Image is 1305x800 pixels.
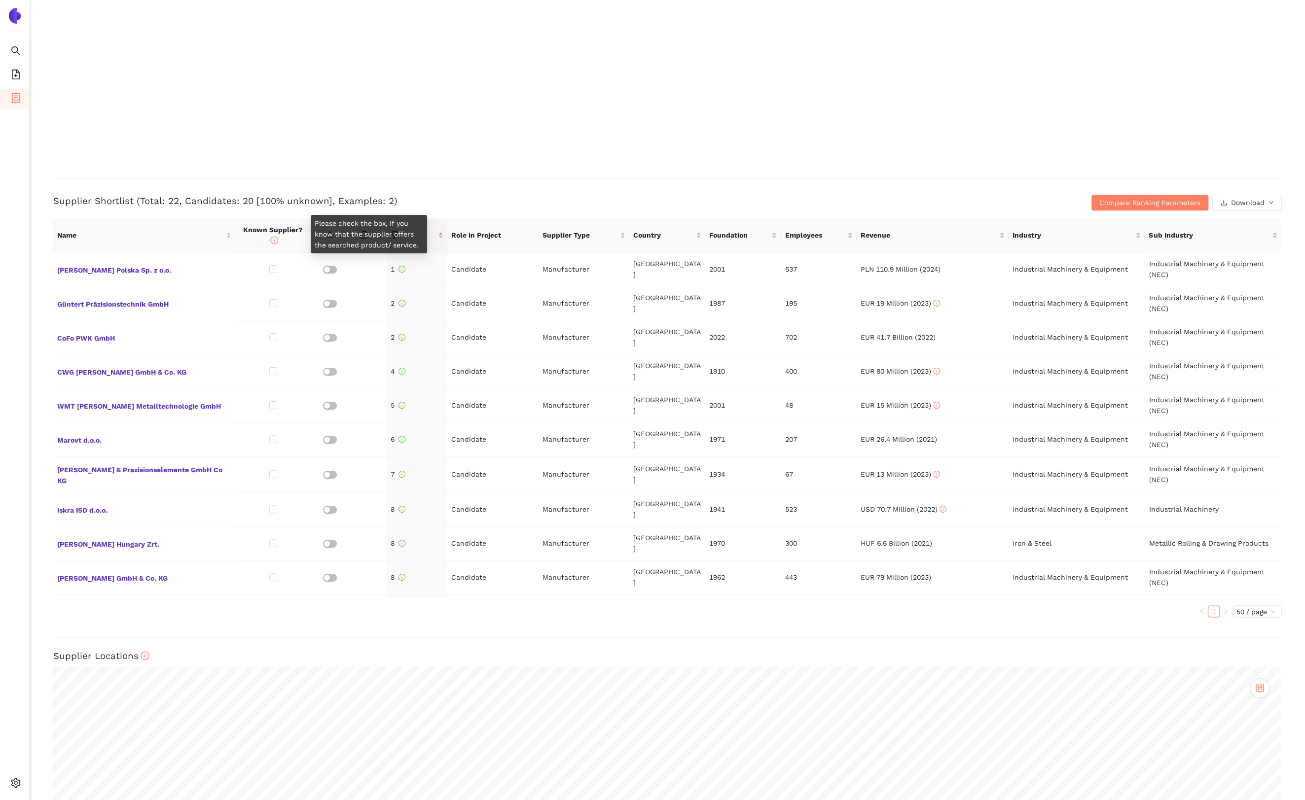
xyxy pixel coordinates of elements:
[539,422,629,456] td: Manufacturer
[1145,320,1281,354] td: Industrial Machinery & Equipment (NEC)
[933,402,940,409] span: info-circle
[399,300,405,307] span: info-circle
[539,492,629,526] td: Manufacturer
[447,422,538,456] td: Candidate
[861,505,946,513] span: USD 70.7 Million (2022)
[1145,560,1281,594] td: Industrial Machinery & Equipment (NEC)
[1145,388,1281,422] td: Industrial Machinery & Equipment (NEC)
[629,526,705,560] td: [GEOGRAPHIC_DATA]
[399,436,405,443] span: info-circle
[1099,197,1200,208] span: Compare Ranking Parameters
[1149,230,1270,241] span: Sub Industry
[1009,560,1145,594] td: Industrial Machinery & Equipment
[933,300,940,307] span: info-circle
[709,230,770,241] span: Foundation
[539,594,629,628] td: Manufacturer
[57,230,224,241] span: Name
[11,66,21,86] span: file-add
[1269,200,1273,206] span: down
[1220,605,1232,617] li: Next Page
[141,651,150,661] span: info-circle
[399,471,405,478] span: info-circle
[1009,456,1145,492] td: Industrial Machinery & Equipment
[447,594,538,628] td: Candidate
[539,354,629,388] td: Manufacturer
[447,456,538,492] td: Candidate
[1145,456,1281,492] td: Industrial Machinery & Equipment (NEC)
[1009,252,1145,286] td: Industrial Machinery & Equipment
[1145,286,1281,320] td: Industrial Machinery & Equipment (NEC)
[391,505,405,513] span: 8
[270,236,278,244] span: info-circle
[705,252,781,286] td: 2001
[1145,526,1281,560] td: Metallic Rolling & Drawing Products
[539,252,629,286] td: Manufacturer
[629,456,705,492] td: [GEOGRAPHIC_DATA]
[705,492,781,526] td: 1941
[781,218,857,252] th: this column's title is Employees,this column is sortable
[705,320,781,354] td: 2022
[629,286,705,320] td: [GEOGRAPHIC_DATA]
[311,215,427,253] div: Please check the box, if you know that the supplier offers the searched product/ service.
[705,526,781,560] td: 1970
[57,263,231,276] span: [PERSON_NAME] Polska Sp. z o.o.
[57,297,231,310] span: Güntert Präzisionstechnik GmbH
[705,218,781,252] th: this column's title is Foundation,this column is sortable
[539,456,629,492] td: Manufacturer
[399,540,405,547] span: info-circle
[391,299,405,307] span: 2
[629,422,705,456] td: [GEOGRAPHIC_DATA]
[1231,197,1265,208] span: Download
[243,226,303,244] span: Known Supplier?
[629,252,705,286] td: [GEOGRAPHIC_DATA]
[861,401,940,409] span: EUR 15 Million (2023)
[705,594,781,628] td: 1980
[57,462,231,486] span: [PERSON_NAME] & Prazisionselemente GmbH Co KG
[1145,218,1281,252] th: this column's title is Sub Industry,this column is sortable
[781,286,857,320] td: 195
[391,401,405,409] span: 5
[781,320,857,354] td: 702
[447,388,538,422] td: Candidate
[11,42,21,62] span: search
[539,320,629,354] td: Manufacturer
[1009,286,1145,320] td: Industrial Machinery & Equipment
[447,218,538,252] th: Role in Project
[861,539,932,547] span: HUF 6.6 Billion (2021)
[705,560,781,594] td: 1962
[781,594,857,628] td: 267
[781,492,857,526] td: 523
[857,218,1008,252] th: this column's title is Revenue,this column is sortable
[57,331,231,344] span: CoFo PWK GmbH
[1009,526,1145,560] td: Iron & Steel
[933,471,940,478] span: info-circle
[447,320,538,354] td: Candidate
[861,470,940,478] span: EUR 13 Million (2023)
[1196,605,1208,617] button: left
[399,506,405,513] span: info-circle
[1009,320,1145,354] td: Industrial Machinery & Equipment
[447,354,538,388] td: Candidate
[57,433,231,446] span: Marovt d.o.o.
[1009,388,1145,422] td: Industrial Machinery & Equipment
[11,90,21,109] span: container
[539,218,629,252] th: this column's title is Supplier Type,this column is sortable
[781,526,857,560] td: 300
[1145,492,1281,526] td: Industrial Machinery
[861,573,931,581] span: EUR 79 Million (2023)
[861,299,940,307] span: EUR 19 Million (2023)
[57,503,231,516] span: Iskra ISD d.o.o.
[785,230,845,241] span: Employees
[1212,195,1281,210] button: downloadDownloaddown
[1236,606,1277,617] span: 50 / page
[781,252,857,286] td: 537
[1232,605,1281,617] div: Page Size
[1009,218,1145,252] th: this column's title is Industry,this column is sortable
[391,333,405,341] span: 2
[399,368,405,375] span: info-circle
[705,286,781,320] td: 1987
[391,539,405,547] span: 8
[633,230,694,241] span: Country
[629,594,705,628] td: [GEOGRAPHIC_DATA]
[447,286,538,320] td: Candidate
